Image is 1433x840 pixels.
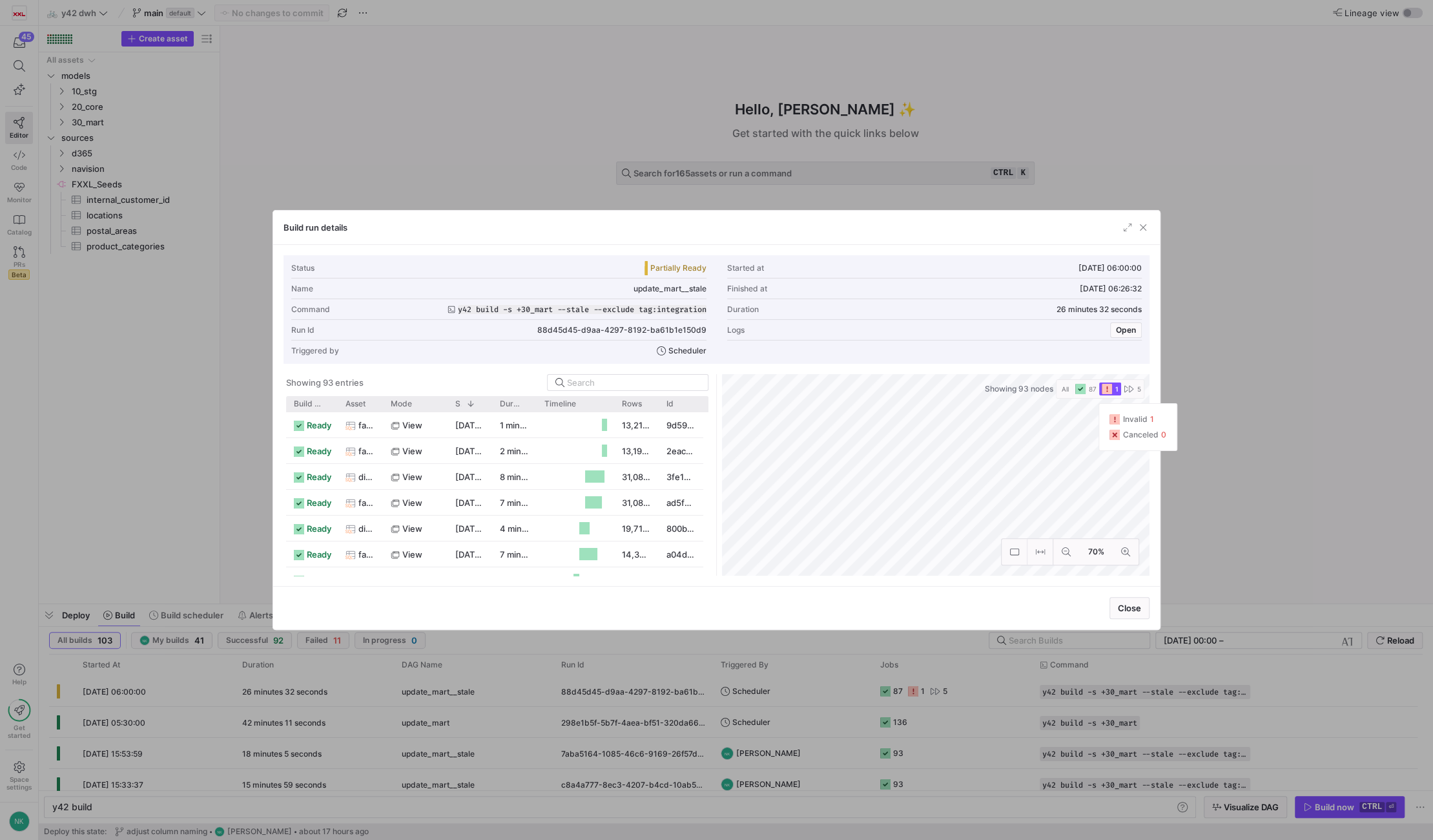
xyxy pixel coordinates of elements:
div: 800bd1e7-560e-4e07-960f-39c03743030d [659,516,703,541]
span: [DATE] 06:14:44 [455,549,522,560]
span: [DATE] 06:26:32 [1080,284,1142,293]
span: All [1062,384,1069,394]
span: ready [307,413,331,438]
span: 87 [1089,385,1097,393]
span: ready [307,490,331,516]
div: 2eac76ed-f10b-49f3-ab73-e759984002b8 [659,438,703,463]
span: 1 [1115,385,1119,393]
button: 70% [1079,539,1113,565]
span: ready [307,542,331,567]
div: Status [291,264,314,273]
span: fact_stock [358,490,375,516]
div: 19,714,895 [614,516,659,541]
y42-duration: 4 minutes 20 seconds [500,523,588,534]
div: Name [291,284,313,293]
div: Started at [727,264,764,273]
div: ad5fb8bf-83e9-4397-96c1-542541c99e40 [659,490,703,515]
span: view [402,465,422,490]
span: fact_line_item [358,542,375,567]
span: Timeline [544,399,576,408]
span: Duration [500,399,520,408]
button: Open [1110,322,1142,338]
span: view [402,516,422,541]
input: Search [567,377,700,388]
span: [DATE] 06:17:23 [455,472,520,482]
div: 19,714,895 [614,567,659,593]
div: Command [291,305,330,314]
span: 88d45d45-d9aa-4297-8192-ba61b1e150d9 [537,326,706,335]
span: Id [666,399,674,408]
span: 1 [1150,415,1154,424]
span: ready [307,439,331,464]
span: [DATE] 06:00:00 [1078,263,1142,273]
span: Open [1116,326,1136,335]
span: Close [1118,603,1141,613]
span: view [402,542,422,567]
div: 31,082,965 [614,490,659,515]
div: 3fe15c63-110c-470b-8473-dda1d7a328c6 [659,464,703,489]
y42-duration: 2 minutes 18 seconds [500,575,586,585]
span: view [402,413,422,438]
span: Build status [294,399,321,408]
button: Close [1109,597,1149,619]
span: [DATE] 06:24:27 [455,446,522,456]
span: view [402,439,422,464]
span: dim_line_item_attributes [358,516,375,541]
span: [DATE] 06:24:27 [455,420,522,430]
div: 9d59fbad-b512-42f5-bb6a-6d7dd29bc8c5 [659,412,703,437]
span: Mode [391,399,412,408]
div: 13dd05c9-86bb-4924-b021-81a01c8cc898 [659,567,703,593]
y42-duration: 1 minute 53 seconds [500,420,582,430]
span: fact_stock_3_years_detail [358,413,375,438]
span: Rows [622,399,642,408]
y42-duration: 8 minutes 12 seconds [500,472,586,482]
span: update_mart__stale [634,284,706,293]
span: core_line_item [358,568,375,593]
div: Run Id [291,326,314,335]
span: Scheduler [668,346,706,355]
y42-duration: 7 minutes 3 seconds [500,498,582,508]
div: Triggered by [291,346,339,355]
span: Started at [455,399,461,408]
span: 70% [1086,545,1107,559]
y42-duration: 26 minutes 32 seconds [1057,305,1142,314]
div: Finished at [727,284,767,293]
div: Logs [727,326,745,335]
div: a04d5a8a-92b5-49dc-a6c7-dc0f6678cf19 [659,541,703,567]
span: Asset [345,399,366,408]
span: view [402,490,422,516]
h3: Build run details [284,222,347,233]
span: Invalid [1123,415,1148,424]
div: Duration [727,305,759,314]
span: 0 [1161,430,1166,439]
div: 14,345,460 [614,541,659,567]
span: view [402,568,422,593]
span: y42 build -s +30_mart --stale --exclude tag:integration [458,305,706,314]
div: 13,218,490 [614,412,659,437]
span: Canceled [1123,430,1159,439]
span: ready [307,516,331,541]
span: ready [307,465,331,490]
div: Showing 93 entries [286,377,364,388]
span: dim_stock_attributes [358,465,375,490]
span: 5 [1137,385,1141,393]
span: Showing 93 nodes [985,384,1056,394]
y42-duration: 7 minutes 35 seconds [500,549,588,560]
y42-duration: 2 minutes 4 seconds [500,446,583,456]
span: fact_stock_3_years_history [358,439,375,464]
div: 13,199,306 [614,438,659,463]
span: [DATE] 06:12:25 [455,575,520,585]
div: 31,082,965 [614,464,659,489]
span: ready [307,568,331,593]
span: Partially Ready [650,264,706,273]
span: [DATE] 06:14:44 [455,523,522,534]
span: [DATE] 06:17:23 [455,498,520,508]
